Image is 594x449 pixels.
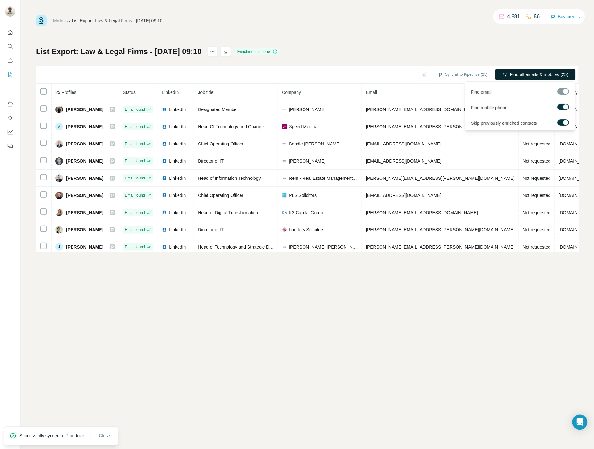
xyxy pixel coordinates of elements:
[433,70,492,79] button: Sync all to Pipedrive (25)
[162,244,167,249] img: LinkedIn logo
[123,90,136,95] span: Status
[169,244,186,250] span: LinkedIn
[366,90,377,95] span: Email
[5,126,15,138] button: Dashboard
[66,123,103,130] span: [PERSON_NAME]
[523,244,551,249] span: Not requested
[55,174,63,182] img: Avatar
[66,227,103,233] span: [PERSON_NAME]
[289,141,341,147] span: Boodle [PERSON_NAME]
[162,193,167,198] img: LinkedIn logo
[66,106,103,113] span: [PERSON_NAME]
[366,227,515,232] span: [PERSON_NAME][EMAIL_ADDRESS][PERSON_NAME][DOMAIN_NAME]
[55,157,63,165] img: Avatar
[162,158,167,164] img: LinkedIn logo
[162,210,167,215] img: LinkedIn logo
[5,6,15,17] img: Avatar
[72,18,163,24] div: List Export: Law & Legal Firms - [DATE] 09:10
[282,124,287,129] img: company-logo
[55,226,63,234] img: Avatar
[534,13,540,20] p: 56
[162,90,179,95] span: LinkedIn
[169,192,186,199] span: LinkedIn
[125,124,145,130] span: Email found
[162,124,167,129] img: LinkedIn logo
[5,27,15,38] button: Quick start
[282,158,287,164] img: company-logo
[198,176,261,181] span: Head of Information Technology
[125,244,145,250] span: Email found
[198,141,243,146] span: Chief Operating Officer
[282,244,287,249] img: company-logo
[125,175,145,181] span: Email found
[523,193,551,198] span: Not requested
[162,107,167,112] img: LinkedIn logo
[289,209,323,216] span: K3 Capital Group
[125,107,145,112] span: Email found
[510,71,569,78] span: Find all emails & mobiles (25)
[471,104,508,111] span: Find mobile phone
[125,227,145,233] span: Email found
[55,140,63,148] img: Avatar
[198,244,292,249] span: Head of Technology and Strategic Development
[53,18,68,23] a: My lists
[5,98,15,110] button: Use Surfe on LinkedIn
[55,209,63,216] img: Avatar
[55,123,63,130] div: A
[36,15,47,26] img: Surfe Logo
[471,89,492,95] span: Find email
[169,158,186,164] span: LinkedIn
[550,12,580,21] button: Buy credits
[36,46,202,57] h1: List Export: Law & Legal Firms - [DATE] 09:10
[169,141,186,147] span: LinkedIn
[198,107,238,112] span: Designated Member
[366,107,478,112] span: [PERSON_NAME][EMAIL_ADDRESS][DOMAIN_NAME]
[289,106,325,113] span: [PERSON_NAME]
[55,106,63,113] img: Avatar
[5,140,15,152] button: Feedback
[507,13,520,20] p: 4,881
[289,244,358,250] span: [PERSON_NAME] [PERSON_NAME]
[55,192,63,199] img: Avatar
[162,227,167,232] img: LinkedIn logo
[366,176,515,181] span: [PERSON_NAME][EMAIL_ADDRESS][PERSON_NAME][DOMAIN_NAME]
[5,41,15,52] button: Search
[125,158,145,164] span: Email found
[572,415,588,430] div: Open Intercom Messenger
[5,112,15,124] button: Use Surfe API
[198,210,258,215] span: Head of Digital Transformation
[94,430,115,442] button: Close
[198,227,224,232] span: Director of IT
[282,176,287,181] img: company-logo
[289,227,324,233] span: Lodders Solicitors
[125,141,145,147] span: Email found
[66,141,103,147] span: [PERSON_NAME]
[66,175,103,181] span: [PERSON_NAME]
[55,243,63,251] div: J
[66,244,103,250] span: [PERSON_NAME]
[66,192,103,199] span: [PERSON_NAME]
[19,433,91,439] p: Successfully synced to Pipedrive.
[5,69,15,80] button: My lists
[366,158,441,164] span: [EMAIL_ADDRESS][DOMAIN_NAME]
[559,90,594,95] span: Company website
[495,69,576,80] button: Find all emails & mobiles (25)
[523,210,551,215] span: Not requested
[169,227,186,233] span: LinkedIn
[169,175,186,181] span: LinkedIn
[198,124,264,129] span: Head Of Technology and Change
[282,90,301,95] span: Company
[366,210,478,215] span: [PERSON_NAME][EMAIL_ADDRESS][DOMAIN_NAME]
[55,90,76,95] span: 25 Profiles
[523,227,551,232] span: Not requested
[207,46,218,57] button: actions
[69,18,71,24] li: /
[235,48,280,55] div: Enrichment is done
[366,193,441,198] span: [EMAIL_ADDRESS][DOMAIN_NAME]
[289,192,317,199] span: PLS Solicitors
[282,210,287,215] img: company-logo
[66,209,103,216] span: [PERSON_NAME]
[5,55,15,66] button: Enrich CSV
[198,90,213,95] span: Job title
[66,158,103,164] span: [PERSON_NAME]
